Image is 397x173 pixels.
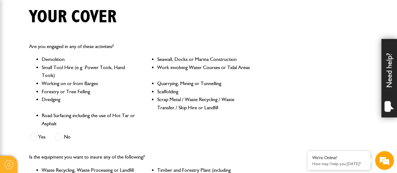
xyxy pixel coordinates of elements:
li: Work involving Water Courses or Tidal Areas [157,63,252,79]
li: Dredging [42,95,137,111]
li: Quarrying, Mining or Tunnelling [157,79,252,88]
div: We're Online! [312,155,366,160]
p: How may I help you today? [312,161,366,166]
label: Yes [29,133,46,141]
li: Scrap Metal / Waste Recycling / Waste Transfer / Skip Hire or Landfill [157,95,252,111]
div: Need help? [381,39,397,117]
li: Demolition [42,55,137,63]
p: Is the equipment you want to insure any of the following? [29,153,252,161]
li: Working on or from Barges [42,79,137,88]
li: Road Surfacing including the use of Hot Tar or Asphalt [42,111,137,127]
li: Small Tool Hire (e.g. Power Tools, Hand Tools) [42,63,137,79]
h1: Your cover [29,7,116,28]
li: Seawall, Docks or Marina Construction [157,55,252,63]
p: Are you engaged in any of these activities? [29,42,252,51]
label: No [55,133,71,141]
li: Scaffolding [157,88,252,96]
li: Forestry or Tree Felling [42,88,137,96]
